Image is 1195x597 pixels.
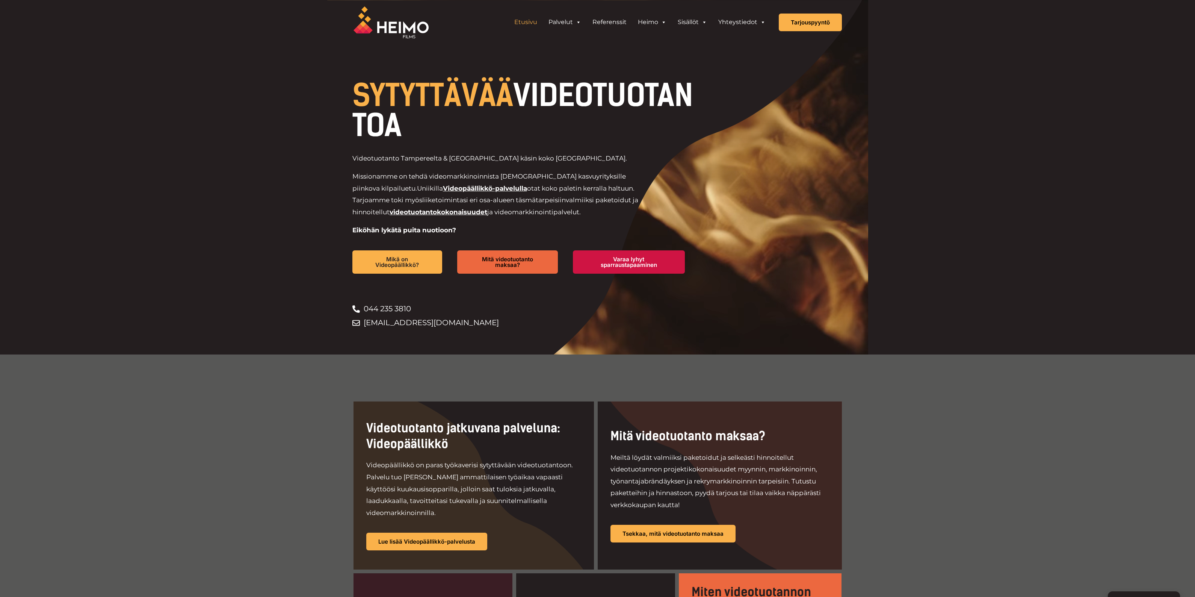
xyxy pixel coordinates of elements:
[469,256,545,268] span: Mitä videotuotanto maksaa?
[622,531,724,536] span: Tsekkaa, mitä videotuotanto maksaa
[457,250,557,274] a: Mitä videotuotanto maksaa?
[713,15,771,30] a: Yhteystiedot
[610,452,829,511] p: Meiltä löydät valmiiksi paketoidut ja selkeästi hinnoitellut videotuotannon projektikokonaisuudet...
[366,533,487,550] a: Lue lisää Videopäällikkö-palvelusta
[509,15,543,30] a: Etusivu
[366,459,581,519] p: Videopäällikkö on paras työkaverisi sytyttävään videotuotantoon. Palvelu tuo [PERSON_NAME] ammatt...
[352,302,700,316] a: 044 235 3810
[352,316,700,330] a: [EMAIL_ADDRESS][DOMAIN_NAME]
[352,80,700,141] h1: VIDEOTUOTANTOA
[352,153,649,165] p: Videotuotanto Tampereelta & [GEOGRAPHIC_DATA] käsin koko [GEOGRAPHIC_DATA].
[352,196,638,216] span: valmiiksi paketoidut ja hinnoitellut
[443,185,527,192] a: Videopäällikkö-palvelulla
[364,256,431,268] span: Mikä on Videopäällikkö?
[352,77,513,114] span: SYTYTTÄVÄÄ
[352,226,456,234] strong: Eiköhän lykätä puita nuotioon?
[573,250,685,274] a: Varaa lyhyt sparraustapaaminen
[352,250,443,274] a: Mikä on Videopäällikkö?
[632,15,672,30] a: Heimo
[543,15,587,30] a: Palvelut
[422,196,566,204] span: liiketoimintasi eri osa-alueen täsmätarpeisiin
[362,316,499,330] span: [EMAIL_ADDRESS][DOMAIN_NAME]
[585,256,673,268] span: Varaa lyhyt sparraustapaaminen
[417,185,443,192] span: Uniikilla
[354,6,429,38] img: Heimo Filmsin logo
[610,525,736,542] a: Tsekkaa, mitä videotuotanto maksaa
[487,208,581,216] span: ja videomarkkinointipalvelut.
[366,421,581,452] h2: Videotuotanto jatkuvana palveluna: Videopäällikkö
[362,302,411,316] span: 044 235 3810
[779,14,842,31] a: Tarjouspyyntö
[390,208,487,216] a: videotuotantokokonaisuudet
[587,15,632,30] a: Referenssit
[378,539,475,544] span: Lue lisää Videopäällikkö-palvelusta
[610,429,829,444] h2: Mitä videotuotanto maksaa?
[672,15,713,30] a: Sisällöt
[352,171,649,218] p: Missionamme on tehdä videomarkkinoinnista [DEMOGRAPHIC_DATA] kasvuyrityksille piinkova kilpailuetu.
[505,15,775,30] aside: Header Widget 1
